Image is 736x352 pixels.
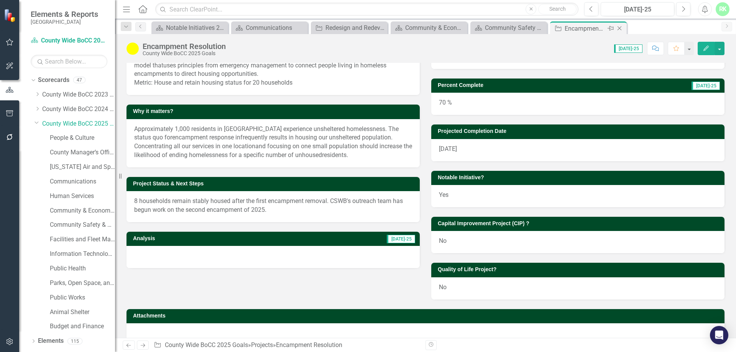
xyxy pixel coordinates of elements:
[246,23,306,33] div: Communications
[438,221,721,226] h3: Capital Improvement Project (CIP) ?
[31,19,98,25] small: [GEOGRAPHIC_DATA]
[31,55,107,68] input: Search Below...
[549,6,566,12] span: Search
[38,337,64,345] a: Elements
[438,128,721,134] h3: Projected Completion Date
[38,76,69,85] a: Scorecards
[134,125,399,141] span: Approximately 1,000 residents in [GEOGRAPHIC_DATA] experience unsheltered homelessness. The statu...
[143,51,226,56] div: County Wide BoCC 2025 Goals
[485,23,545,33] div: Community Safety & Well-Being
[438,175,721,180] h3: Notable Initiative?
[133,181,416,187] h3: Project Status & Next Steps
[387,235,415,243] span: [DATE]-25
[67,338,82,344] div: 115
[50,206,115,215] a: Community & Economic Development
[322,151,348,159] span: residents.
[233,23,306,33] a: Communications
[42,105,115,114] a: County Wide BoCC 2024 Goals
[50,221,115,229] a: Community Safety & Well-Being
[538,4,577,15] button: Search
[134,142,412,159] span: and focusing on one small population should increase the likelihood of ending homelessness for a ...
[50,148,115,157] a: County Manager’s Office
[438,82,610,88] h3: Percent Complete
[405,23,465,33] div: Community & Economic Development
[601,2,674,16] button: [DATE]-25
[166,23,226,33] div: Notable Initiatives 2023 Report
[50,235,115,244] a: Facilities and Fleet Management
[439,283,447,291] span: No
[716,2,729,16] button: RK
[134,197,412,214] p: 8 households remain stably housed after the first encampment removal. CSWB's outreach team has be...
[42,90,115,99] a: County Wide BoCC 2023 Goals
[50,134,115,142] a: People & Culture
[134,134,393,150] span: encampment response infrequently results in housing our unsheltered population. Concentrating all...
[42,120,115,128] a: County Wide BoCC 2025 Goals
[313,23,386,33] a: Redesign and Redevelop County Website
[439,145,457,152] span: [DATE]
[50,177,115,186] a: Communications
[50,192,115,201] a: Human Services
[133,236,255,241] h3: Analysis
[603,5,672,14] div: [DATE]-25
[325,23,386,33] div: Redesign and Redevelop County Website
[439,237,447,244] span: No
[133,108,416,114] h3: Why it matters?
[614,44,642,53] span: [DATE]-25
[472,23,545,33] a: Community Safety & Well-Being
[165,341,248,349] a: County Wide BoCC 2025 Goals
[50,293,115,302] a: Public Works
[50,279,115,288] a: Parks, Open Space, and Cultural Arts
[134,79,292,86] span: Metric: House and retain housing status for 20 households
[127,43,139,55] img: 10% to 50%
[50,264,115,273] a: Public Health
[134,53,412,69] span: The Encampment Resolution for Direct to Housing (DTH) initiative is an innovative and evidence-ba...
[153,23,226,33] a: Notable Initiatives 2023 Report
[50,250,115,259] a: Information Technology and Innovation
[439,191,449,198] span: Yes
[431,93,724,115] div: 70 %
[143,42,226,51] div: Encampment Resolution
[692,82,720,90] span: [DATE]-25
[276,341,342,349] div: Encampment Resolution
[50,308,115,317] a: Animal Shelter
[133,313,721,319] h3: Attachments
[134,52,412,79] p: ​
[710,326,728,344] div: Open Intercom Messenger
[393,23,465,33] a: Community & Economic Development
[50,322,115,331] a: Budget and Finance
[31,10,98,19] span: Elements & Reports
[565,24,606,33] div: Encampment Resolution
[155,3,578,16] input: Search ClearPoint...
[251,341,273,349] a: Projects
[4,8,17,22] img: ClearPoint Strategy
[438,267,721,272] h3: Quality of Life Project?
[73,77,85,83] div: 47
[154,341,420,350] div: » »
[50,163,115,172] a: [US_STATE] Air and Space Port
[31,36,107,45] a: County Wide BoCC 2025 Goals
[134,79,412,87] p: ​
